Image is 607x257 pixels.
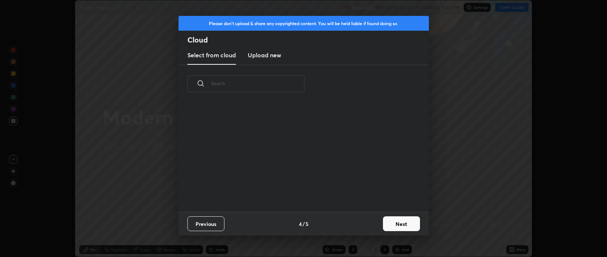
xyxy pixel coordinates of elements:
[179,16,429,31] div: Please don't upload & share any copyrighted content. You will be held liable if found doing so.
[211,68,304,99] input: Search
[187,35,429,45] h2: Cloud
[187,51,236,60] h3: Select from cloud
[248,51,281,60] h3: Upload new
[303,220,305,228] h4: /
[187,216,224,231] button: Previous
[299,220,302,228] h4: 4
[306,220,308,228] h4: 5
[383,216,420,231] button: Next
